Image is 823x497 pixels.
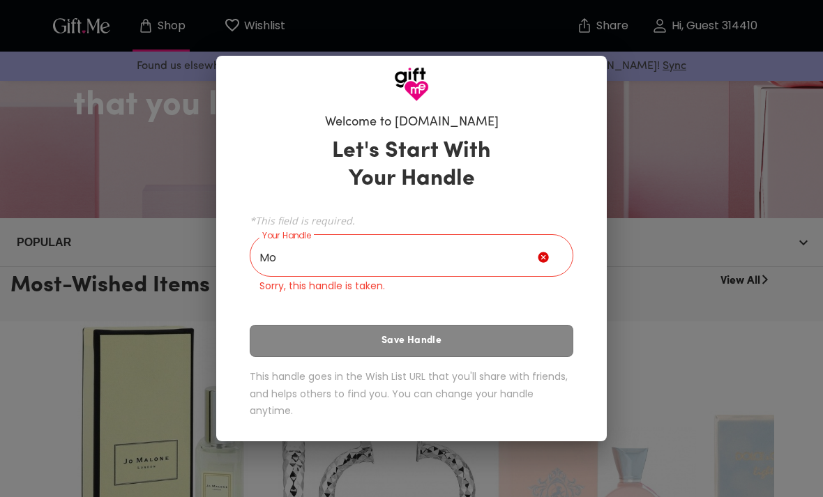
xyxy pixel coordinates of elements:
[250,368,573,420] h6: This handle goes in the Wish List URL that you'll share with friends, and helps others to find yo...
[250,214,573,227] span: *This field is required.
[315,137,508,193] h3: Let's Start With Your Handle
[394,67,429,102] img: GiftMe Logo
[250,238,538,277] input: Your Handle
[325,114,499,131] h6: Welcome to [DOMAIN_NAME]
[259,279,564,293] p: Sorry, this handle is taken.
